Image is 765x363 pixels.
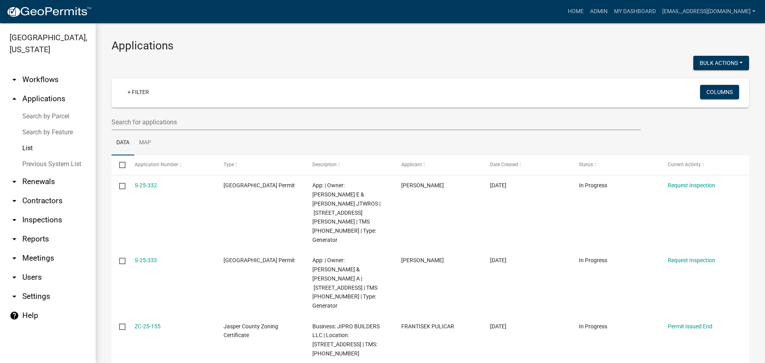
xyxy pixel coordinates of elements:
[10,292,19,301] i: arrow_drop_down
[611,4,659,19] a: My Dashboard
[10,75,19,84] i: arrow_drop_down
[401,182,444,188] span: Bruce K Draper
[10,253,19,263] i: arrow_drop_down
[305,155,394,175] datatable-header-cell: Description
[127,155,216,175] datatable-header-cell: Application Number
[112,130,134,156] a: Data
[10,234,19,244] i: arrow_drop_down
[10,196,19,206] i: arrow_drop_down
[700,85,739,99] button: Columns
[224,257,295,263] span: Jasper County Building Permit
[668,162,701,167] span: Current Activity
[587,4,611,19] a: Admin
[579,257,607,263] span: In Progress
[579,162,593,167] span: Status
[10,177,19,186] i: arrow_drop_down
[112,155,127,175] datatable-header-cell: Select
[312,323,380,357] span: Business: JIPRO BUILDERS LLC | Location: 925 Preschool Rd,Ridgeland,SC 29936 | TMS: 046-00-01-095
[135,257,157,263] a: S-25-333
[112,39,749,53] h3: Applications
[668,182,715,188] a: Request Inspection
[10,311,19,320] i: help
[401,323,454,330] span: FRANTISEK PULICAR
[660,155,749,175] datatable-header-cell: Current Activity
[668,257,715,263] a: Request Inspection
[135,162,178,167] span: Application Number
[112,114,641,130] input: Search for applications
[401,162,422,167] span: Applicant
[490,182,506,188] span: 08/11/2025
[490,162,518,167] span: Date Created
[490,323,506,330] span: 08/11/2025
[134,130,156,156] a: Map
[659,4,759,19] a: [EMAIL_ADDRESS][DOMAIN_NAME]
[224,323,278,339] span: Jasper County Zoning Certificate
[224,162,234,167] span: Type
[693,56,749,70] button: Bulk Actions
[224,182,295,188] span: Jasper County Building Permit
[401,257,444,263] span: Bruce K Draper
[10,94,19,104] i: arrow_drop_up
[312,182,381,243] span: App: | Owner: WELLS STANLEY E & LINDA C JTWROS | 566 OLD FLEMING RD | TMS 024-00-03-040 | Type: G...
[216,155,304,175] datatable-header-cell: Type
[394,155,483,175] datatable-header-cell: Applicant
[312,162,337,167] span: Description
[565,4,587,19] a: Home
[312,257,377,309] span: App: | Owner: MOCK SAMUEL K & CHYLEEN A | 10668 TARBORO RD | TMS 063-00-01-003 | Type: Generator
[135,323,161,330] a: ZC-25-155
[571,155,660,175] datatable-header-cell: Status
[135,182,157,188] a: S-25-332
[668,323,712,330] a: Permit Issued End
[10,215,19,225] i: arrow_drop_down
[10,273,19,282] i: arrow_drop_down
[579,323,607,330] span: In Progress
[121,85,155,99] a: + Filter
[579,182,607,188] span: In Progress
[483,155,571,175] datatable-header-cell: Date Created
[490,257,506,263] span: 08/11/2025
